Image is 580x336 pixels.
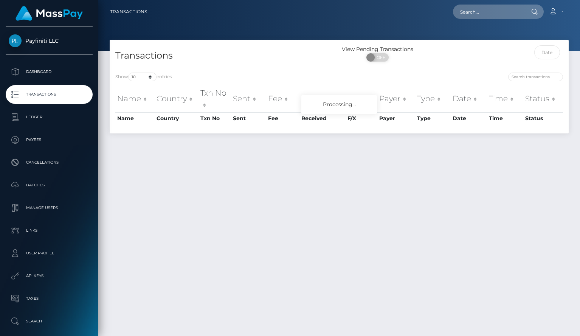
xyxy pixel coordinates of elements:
h4: Transactions [115,49,333,62]
a: Dashboard [6,62,93,81]
p: Dashboard [9,66,90,77]
select: Showentries [128,73,157,81]
a: Manage Users [6,198,93,217]
a: Transactions [6,85,93,104]
label: Show entries [115,73,172,81]
th: Date [451,112,487,124]
p: Search [9,316,90,327]
a: Taxes [6,289,93,308]
img: MassPay Logo [16,6,83,21]
p: User Profile [9,248,90,259]
a: Payees [6,130,93,149]
p: API Keys [9,270,90,282]
p: Links [9,225,90,236]
th: Name [115,85,155,112]
th: Status [523,112,563,124]
div: Processing... [301,95,377,114]
input: Search transactions [508,73,563,81]
th: Payer [377,112,415,124]
a: User Profile [6,244,93,263]
th: Country [155,112,198,124]
a: Batches [6,176,93,195]
p: Payees [9,134,90,146]
p: Manage Users [9,202,90,214]
th: Txn No [199,85,231,112]
th: Payer [377,85,415,112]
th: Fee [266,112,299,124]
p: Batches [9,180,90,191]
a: Transactions [110,4,147,20]
th: Fee [266,85,299,112]
th: F/X [346,112,377,124]
th: Country [155,85,198,112]
th: Name [115,112,155,124]
p: Cancellations [9,157,90,168]
th: Time [487,85,523,112]
span: OFF [371,53,389,62]
input: Date filter [534,45,560,59]
div: View Pending Transactions [339,45,416,53]
th: Date [451,85,487,112]
th: Sent [231,112,267,124]
img: Payfiniti LLC [9,34,22,47]
a: Ledger [6,108,93,127]
a: API Keys [6,266,93,285]
th: Type [415,85,451,112]
th: Status [523,85,563,112]
th: F/X [346,85,377,112]
th: Received [299,85,346,112]
th: Sent [231,85,267,112]
a: Links [6,221,93,240]
a: Cancellations [6,153,93,172]
span: Payfiniti LLC [6,37,93,44]
a: Search [6,312,93,331]
p: Transactions [9,89,90,100]
p: Ledger [9,111,90,123]
th: Type [415,112,451,124]
th: Received [299,112,346,124]
th: Time [487,112,523,124]
th: Txn No [199,112,231,124]
input: Search... [453,5,524,19]
p: Taxes [9,293,90,304]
